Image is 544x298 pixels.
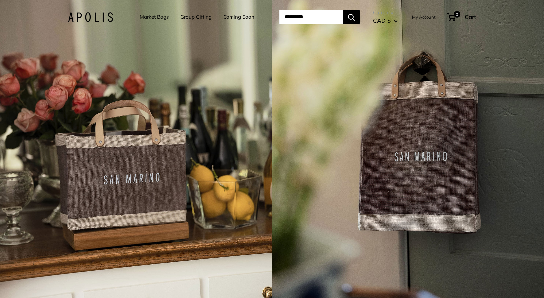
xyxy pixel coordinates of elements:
span: CAD $ [373,17,391,24]
a: Coming Soon [223,12,254,22]
input: Search... [279,10,343,24]
button: CAD $ [373,15,398,26]
a: Market Bags [140,12,169,22]
span: Currency [373,8,398,17]
span: Cart [465,13,476,20]
a: Group Gifting [180,12,212,22]
img: Apolis [68,12,113,22]
button: Search [343,10,360,24]
a: My Account [412,13,436,21]
span: 0 [454,11,460,18]
a: 0 Cart [447,12,476,22]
